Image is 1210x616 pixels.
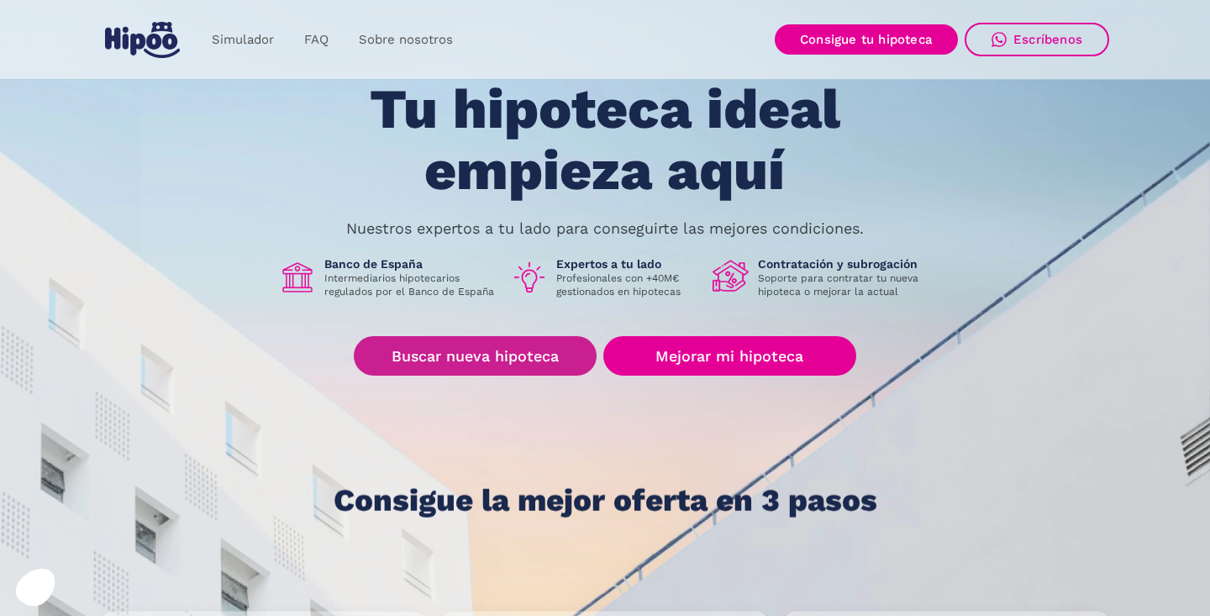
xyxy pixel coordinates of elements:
[775,24,958,55] a: Consigue tu hipoteca
[324,256,497,271] h1: Banco de España
[758,271,931,298] p: Soporte para contratar tu nueva hipoteca o mejorar la actual
[344,24,468,56] a: Sobre nosotros
[346,222,864,235] p: Nuestros expertos a tu lado para conseguirte las mejores condiciones.
[758,256,931,271] h1: Contratación y subrogación
[1013,32,1082,47] div: Escríbenos
[965,23,1109,56] a: Escríbenos
[334,484,877,518] h1: Consigue la mejor oferta en 3 pasos
[289,24,344,56] a: FAQ
[287,79,923,201] h1: Tu hipoteca ideal empieza aquí
[603,336,856,376] a: Mejorar mi hipoteca
[324,271,497,298] p: Intermediarios hipotecarios regulados por el Banco de España
[556,271,699,298] p: Profesionales con +40M€ gestionados en hipotecas
[556,256,699,271] h1: Expertos a tu lado
[197,24,289,56] a: Simulador
[101,15,183,65] a: home
[354,336,597,376] a: Buscar nueva hipoteca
